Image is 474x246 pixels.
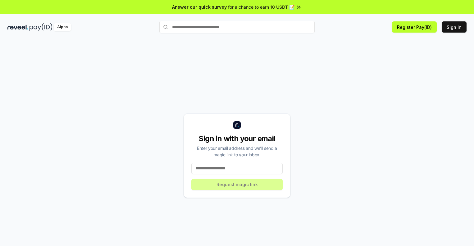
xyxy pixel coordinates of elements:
img: reveel_dark [7,23,28,31]
span: Answer our quick survey [172,4,227,10]
span: for a chance to earn 10 USDT 📝 [228,4,294,10]
button: Sign In [442,21,467,33]
button: Register Pay(ID) [392,21,437,33]
img: logo_small [233,121,241,129]
div: Alpha [54,23,71,31]
div: Enter your email address and we’ll send a magic link to your inbox. [191,145,283,158]
img: pay_id [30,23,52,31]
div: Sign in with your email [191,134,283,144]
